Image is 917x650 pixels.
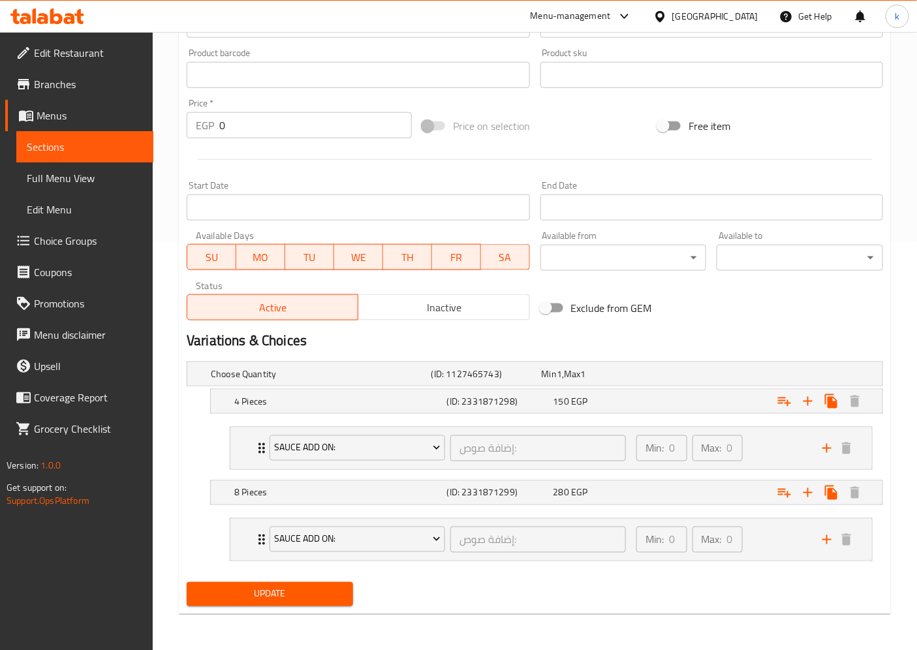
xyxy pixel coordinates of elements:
[5,37,153,69] a: Edit Restaurant
[197,586,343,602] span: Update
[773,390,796,413] button: Add choice group
[196,117,214,133] p: EGP
[540,245,707,271] div: ​
[672,9,758,23] div: [GEOGRAPHIC_DATA]
[187,62,529,88] input: Please enter product barcode
[34,296,143,311] span: Promotions
[837,530,856,549] button: delete
[820,390,843,413] button: Clone new choice
[285,244,334,270] button: TU
[270,527,445,553] button: Sauce Add On:
[16,194,153,225] a: Edit Menu
[843,481,867,504] button: Delete 8 Pieces
[187,294,358,320] button: Active
[219,513,883,566] li: Expand
[211,481,882,504] div: Expand
[431,367,536,380] h5: (ID: 1127465743)
[531,8,611,24] div: Menu-management
[571,393,587,410] span: EGP
[7,492,89,509] a: Support.OpsPlatform
[34,421,143,437] span: Grocery Checklist
[7,479,67,496] span: Get support on:
[796,481,820,504] button: Add new choice
[432,244,481,270] button: FR
[383,244,432,270] button: TH
[339,248,378,267] span: WE
[540,62,883,88] input: Please enter product sku
[447,486,548,499] h5: (ID: 2331871299)
[187,331,883,350] h2: Variations & Choices
[16,131,153,162] a: Sections
[820,481,843,504] button: Clone new choice
[689,118,730,134] span: Free item
[219,422,883,475] li: Expand
[843,390,867,413] button: Delete 4 Pieces
[358,294,529,320] button: Inactive
[5,100,153,131] a: Menus
[34,358,143,374] span: Upsell
[234,486,442,499] h5: 8 Pieces
[702,441,722,456] p: Max:
[895,9,899,23] span: k
[702,532,722,548] p: Max:
[27,202,143,217] span: Edit Menu
[645,441,664,456] p: Min:
[334,244,383,270] button: WE
[16,162,153,194] a: Full Menu View
[486,248,525,267] span: SA
[34,264,143,280] span: Coupons
[581,365,586,382] span: 1
[34,45,143,61] span: Edit Restaurant
[187,582,353,606] button: Update
[717,245,883,271] div: ​
[571,300,652,316] span: Exclude from GEM
[557,365,562,382] span: 1
[837,439,856,458] button: delete
[796,390,820,413] button: Add new choice
[211,390,882,413] div: Expand
[193,298,353,317] span: Active
[230,519,872,561] div: Expand
[553,484,569,501] span: 280
[40,457,61,474] span: 1.0.0
[27,170,143,186] span: Full Menu View
[187,244,236,270] button: SU
[437,248,476,267] span: FR
[193,248,231,267] span: SU
[34,327,143,343] span: Menu disclaimer
[5,382,153,413] a: Coverage Report
[773,481,796,504] button: Add choice group
[5,319,153,350] a: Menu disclaimer
[364,298,524,317] span: Inactive
[219,112,412,138] input: Please enter price
[7,457,39,474] span: Version:
[5,350,153,382] a: Upsell
[34,76,143,92] span: Branches
[275,440,441,456] span: Sauce Add On:
[388,248,427,267] span: TH
[453,118,530,134] span: Price on selection
[571,484,587,501] span: EGP
[34,233,143,249] span: Choice Groups
[817,439,837,458] button: add
[5,225,153,256] a: Choice Groups
[34,390,143,405] span: Coverage Report
[275,531,441,548] span: Sauce Add On:
[187,362,882,386] div: Expand
[5,69,153,100] a: Branches
[27,139,143,155] span: Sections
[481,244,530,270] button: SA
[236,244,285,270] button: MO
[645,532,664,548] p: Min:
[564,365,580,382] span: Max
[817,530,837,549] button: add
[211,367,426,380] h5: Choose Quantity
[542,367,647,380] div: ,
[542,365,557,382] span: Min
[37,108,143,123] span: Menus
[447,395,548,408] h5: (ID: 2331871298)
[5,256,153,288] a: Coupons
[5,288,153,319] a: Promotions
[290,248,329,267] span: TU
[241,248,280,267] span: MO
